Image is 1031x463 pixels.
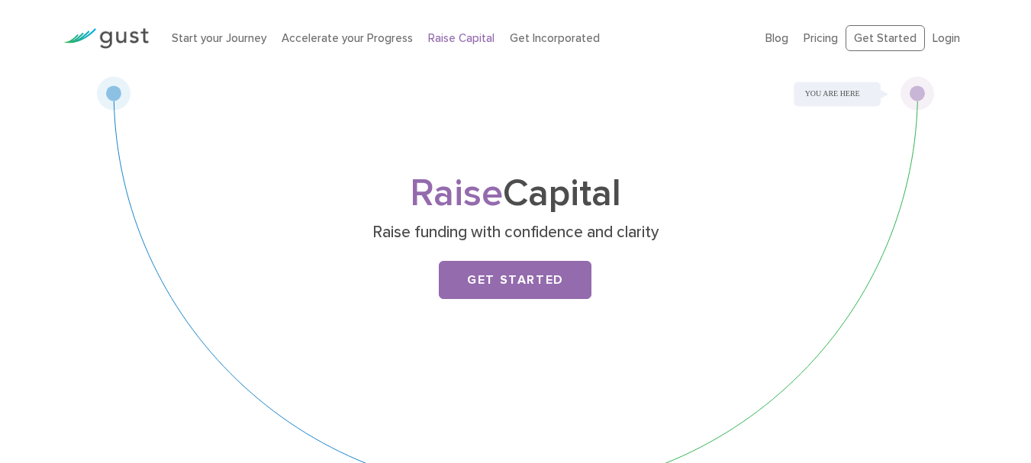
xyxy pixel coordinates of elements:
[214,176,817,211] h1: Capital
[282,31,413,45] a: Accelerate your Progress
[63,28,149,49] img: Gust Logo
[220,222,811,243] p: Raise funding with confidence and clarity
[410,171,503,216] span: Raise
[804,31,838,45] a: Pricing
[172,31,266,45] a: Start your Journey
[510,31,600,45] a: Get Incorporated
[846,25,925,52] a: Get Started
[439,261,591,299] a: Get Started
[428,31,495,45] a: Raise Capital
[765,31,788,45] a: Blog
[933,31,960,45] a: Login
